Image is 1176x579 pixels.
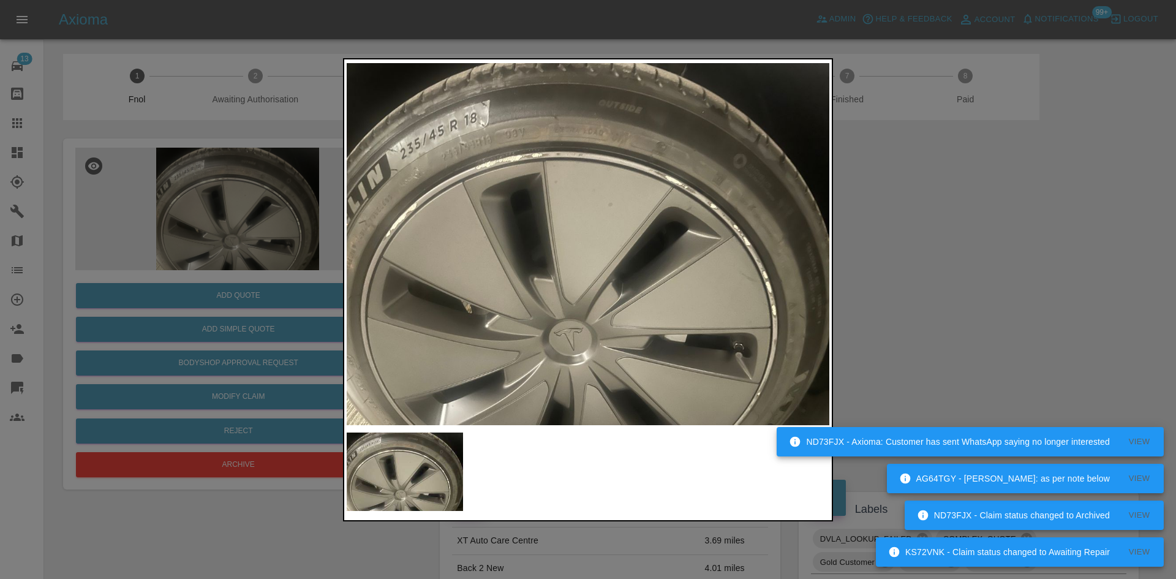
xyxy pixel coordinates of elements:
[888,541,1110,563] div: KS72VNK - Claim status changed to Awaiting Repair
[1120,469,1159,488] button: View
[899,467,1110,490] div: AG64TGY - [PERSON_NAME]: as per note below
[1120,433,1159,452] button: View
[789,431,1110,453] div: ND73FJX - Axioma: Customer has sent WhatsApp saying no longer interested
[1120,506,1159,525] button: View
[347,62,829,426] img: 10ac54e7-bd44-4497-b7ff-53b3bd43ffbe
[917,504,1110,526] div: ND73FJX - Claim status changed to Archived
[1120,543,1159,562] button: View
[347,433,463,512] img: 10ac54e7-bd44-4497-b7ff-53b3bd43ffbe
